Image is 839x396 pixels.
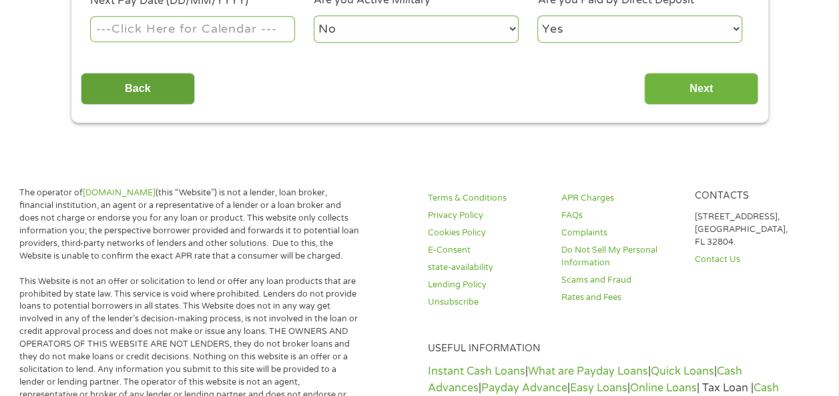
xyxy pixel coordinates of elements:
a: Unsubscribe [428,296,545,309]
p: The operator of (this “Website”) is not a lender, loan broker, financial institution, an agent or... [19,187,360,262]
a: Rates and Fees [561,291,679,304]
input: ---Click Here for Calendar --- [90,16,294,41]
a: [DOMAIN_NAME] [83,187,156,198]
a: Complaints [561,227,679,239]
a: Quick Loans [651,365,714,378]
a: Instant Cash Loans [428,365,525,378]
a: Privacy Policy [428,209,545,222]
a: Payday Advance [481,381,567,395]
a: What are Payday Loans [528,365,648,378]
input: Back [81,73,195,105]
a: state-availability [428,261,545,274]
a: Do Not Sell My Personal Information [561,244,679,269]
p: [STREET_ADDRESS], [GEOGRAPHIC_DATA], FL 32804. [694,211,812,249]
a: FAQs [561,209,679,222]
input: Next [644,73,758,105]
h4: Useful Information [428,343,812,355]
a: Scams and Fraud [561,274,679,287]
a: APR Charges [561,192,679,205]
a: Easy Loans [570,381,627,395]
a: Contact Us [694,253,812,266]
a: Terms & Conditions [428,192,545,205]
a: Cookies Policy [428,227,545,239]
h4: Contacts [694,190,812,203]
a: Lending Policy [428,279,545,291]
a: Online Loans [630,381,697,395]
a: Cash Advances [428,365,742,394]
a: E-Consent [428,244,545,257]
